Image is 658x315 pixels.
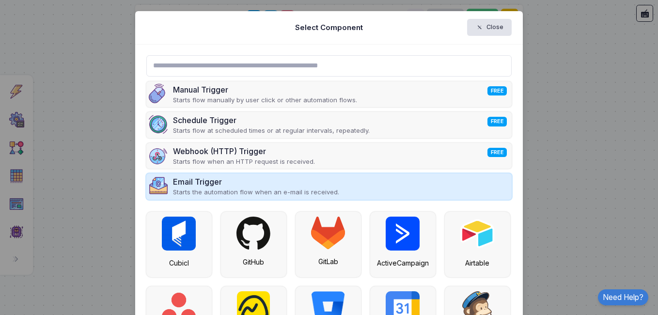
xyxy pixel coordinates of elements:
p: Starts flow when an HTTP request is received. [173,157,315,167]
div: Webhook (HTTP) Trigger [173,145,315,157]
span: FREE [487,148,507,157]
div: Email Trigger [173,176,339,188]
p: Starts flow manually by user click or other automation flows. [173,95,357,105]
div: Manual Trigger [173,84,357,95]
button: Close [467,19,512,36]
span: FREE [487,86,507,95]
img: airtable.png [460,217,494,251]
div: Airtable [450,258,505,268]
h5: Select Component [295,22,363,33]
img: schedule.png [149,114,168,134]
p: Starts flow at scheduled times or at regular intervals, repeatedly. [173,126,370,136]
div: GitLab [300,256,356,267]
div: GitHub [226,257,282,267]
span: FREE [487,117,507,126]
img: webhook-v2.png [149,145,168,165]
div: Cubicl [151,258,207,268]
img: github.svg [236,217,270,250]
a: Need Help? [598,289,648,305]
img: cubicl.jpg [162,217,196,251]
div: ActiveCampaign [375,258,431,268]
img: manual.png [149,84,168,103]
img: active-campaign.png [386,217,420,251]
img: gitlab.svg [311,217,345,249]
p: Starts the automation flow when an e-mail is received. [173,188,339,197]
img: email.png [149,176,168,195]
div: Schedule Trigger [173,114,370,126]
